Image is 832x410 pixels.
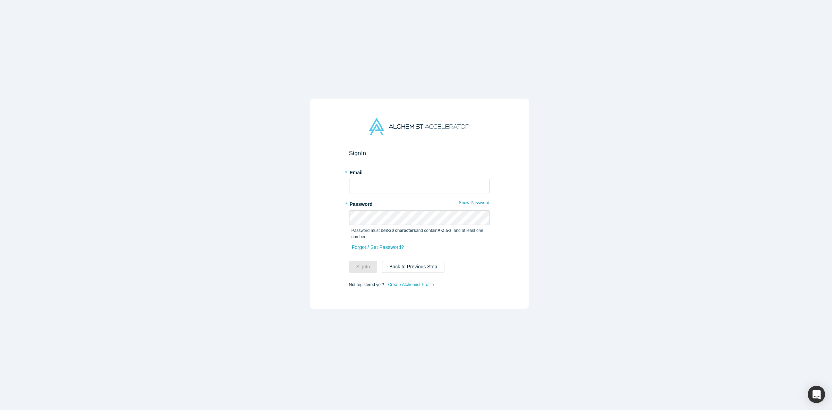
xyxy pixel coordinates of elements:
[349,198,490,208] label: Password
[458,198,489,207] button: Show Password
[385,228,416,233] strong: 8-20 characters
[352,241,405,253] a: Forgot / Set Password?
[445,228,451,233] strong: a-z
[349,282,384,287] span: Not registered yet?
[349,150,490,157] h2: Sign In
[352,227,487,240] p: Password must be and contain , , and at least one number.
[369,118,469,135] img: Alchemist Accelerator Logo
[349,261,378,273] button: SignIn
[349,167,490,176] label: Email
[388,280,434,289] a: Create Alchemist Profile
[382,261,444,273] button: Back to Previous Step
[437,228,444,233] strong: A-Z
